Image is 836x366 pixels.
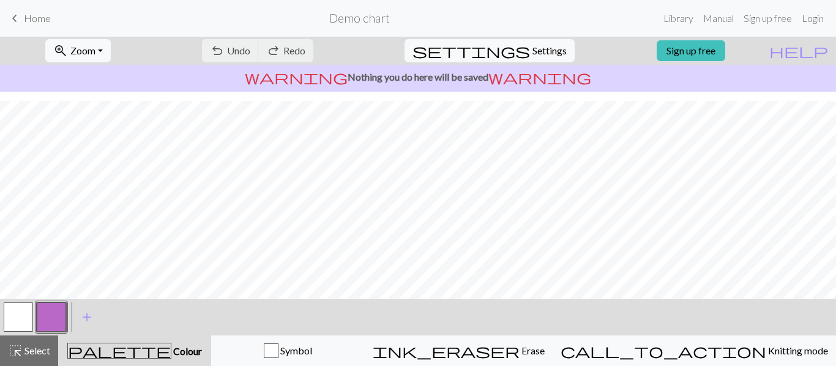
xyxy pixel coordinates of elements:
a: Library [659,6,698,31]
h2: Demo chart [329,11,390,25]
span: ink_eraser [373,342,520,359]
a: Sign up free [739,6,797,31]
span: zoom_in [53,42,68,59]
button: Colour [58,335,211,366]
a: Home [7,8,51,29]
span: highlight_alt [8,342,23,359]
span: Colour [171,345,202,357]
span: Knitting mode [766,345,828,356]
span: Home [24,12,51,24]
button: SettingsSettings [405,39,575,62]
a: Login [797,6,829,31]
span: palette [68,342,171,359]
button: Symbol [211,335,365,366]
button: Erase [365,335,553,366]
button: Knitting mode [553,335,836,366]
a: Sign up free [657,40,725,61]
i: Settings [412,43,530,58]
span: warning [488,68,591,86]
span: add [80,309,94,326]
span: Settings [532,43,567,58]
span: Select [23,345,50,356]
span: keyboard_arrow_left [7,10,22,27]
span: warning [245,68,348,86]
span: help [769,42,828,59]
span: settings [412,42,530,59]
button: Zoom [45,39,111,62]
span: Erase [520,345,545,356]
a: Manual [698,6,739,31]
span: call_to_action [561,342,766,359]
p: Nothing you do here will be saved [5,70,831,84]
span: Symbol [278,345,312,356]
span: Zoom [70,45,95,56]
